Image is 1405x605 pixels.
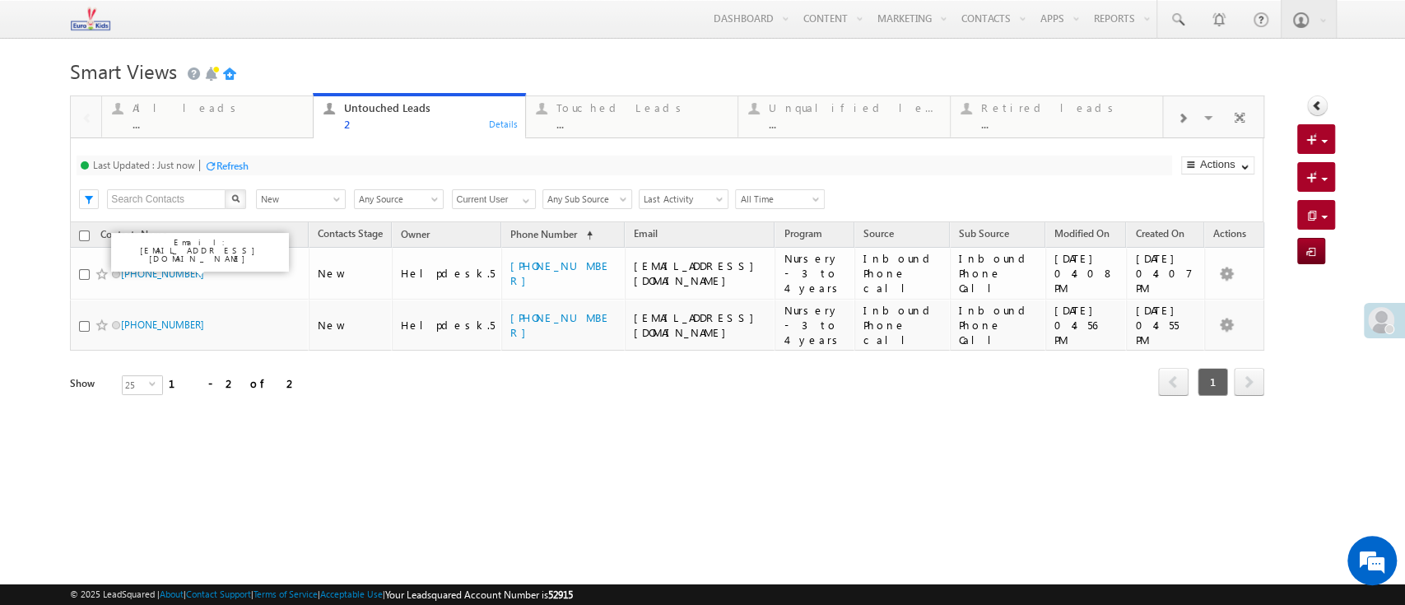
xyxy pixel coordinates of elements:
a: Sub Source [951,225,1017,246]
span: select [149,380,162,388]
div: 1 - 2 of 2 [169,374,298,393]
a: All Time [735,189,825,209]
div: ... [133,118,304,130]
div: Unqualified leads [769,101,940,114]
span: Source [863,227,894,240]
span: Your Leadsquared Account Number is [385,589,573,601]
div: [EMAIL_ADDRESS][DOMAIN_NAME] [634,310,768,340]
input: Search Contacts [107,189,226,209]
div: Minimize live chat window [270,8,309,48]
div: New [318,318,384,333]
a: Untouched Leads2Details [313,93,526,139]
textarea: Type your message and hit 'Enter' [21,152,300,462]
span: Created On [1135,227,1184,240]
div: Owner Filter [452,188,534,209]
div: Touched Leads [556,101,728,114]
button: Actions [1181,156,1254,175]
span: Phone Number [510,228,577,240]
input: Type to Search [452,189,536,209]
a: Contact Support [186,589,251,599]
a: [PHONE_NUMBER] [510,258,611,287]
span: Last Activity [640,192,723,207]
a: Created On [1127,225,1192,246]
div: ... [556,118,728,130]
div: Nursery - 3 to 4 years [784,303,847,347]
span: Any Sub Source [543,192,626,207]
a: New [256,189,346,209]
a: Any Sub Source [542,189,632,209]
div: Retired leads [981,101,1152,114]
div: Sub Source Filter [542,188,630,209]
a: Terms of Service [254,589,318,599]
a: Show All Items [514,190,534,207]
a: Contacts Name [92,226,175,247]
div: Helpdesk.5 [401,318,494,333]
span: © 2025 LeadSquared | | | | | [70,587,573,603]
a: Retired leads... [950,96,1163,137]
span: Smart Views [70,58,177,84]
div: [DATE] 04:08 PM [1054,251,1119,296]
span: Actions [1205,225,1254,246]
div: Inbound Phone Call [959,251,1038,296]
div: Helpdesk.5 [401,266,494,281]
div: Untouched Leads [344,101,515,114]
span: All Time [736,192,819,207]
a: [PHONE_NUMBER] [510,310,611,339]
div: [DATE] 04:56 PM [1054,303,1119,347]
span: 52915 [548,589,573,601]
a: Phone Number (sorted ascending) [502,225,601,246]
a: Unqualified leads... [737,96,951,137]
a: [PHONE_NUMBER] [121,268,204,280]
span: Contacts Stage [318,227,383,240]
span: 25 [123,376,149,394]
div: Contacts Stage Filter [256,188,346,209]
em: Start Chat [224,476,299,498]
img: Search [231,194,240,202]
a: Touched Leads... [525,96,738,137]
span: Any Source [355,192,438,207]
span: Program [784,227,821,240]
a: Any Source [354,189,444,209]
img: d_60004797649_company_0_60004797649 [28,86,69,108]
a: [PHONE_NUMBER] [121,319,204,331]
p: Email: [EMAIL_ADDRESS][DOMAIN_NAME] [118,238,282,263]
div: Source Filter [354,188,444,209]
a: About [160,589,184,599]
div: Show [70,376,109,391]
div: [EMAIL_ADDRESS][DOMAIN_NAME] [634,258,768,288]
a: prev [1158,370,1189,396]
div: 2 [344,118,515,130]
a: Contacts Stage [309,225,391,246]
a: Source [855,225,902,246]
a: Acceptable Use [320,589,383,599]
span: 1 [1198,368,1228,396]
span: Email [634,227,658,240]
span: next [1234,368,1264,396]
input: Check all records [79,230,90,241]
div: [DATE] 04:07 PM [1135,251,1197,296]
span: Owner [401,228,430,240]
a: All leads... [101,96,314,137]
div: Chat with us now [86,86,277,108]
div: Last Updated : Just now [93,159,195,171]
div: Refresh [216,160,249,172]
div: New [318,266,384,281]
div: Inbound Phone Call [959,303,1038,347]
a: Last Activity [639,189,728,209]
span: New [257,192,340,207]
span: Sub Source [959,227,1009,240]
div: Inbound Phone call [863,303,942,347]
img: Custom Logo [70,4,110,33]
div: Details [488,116,519,131]
a: Modified On [1046,225,1118,246]
div: Inbound Phone call [863,251,942,296]
a: next [1234,370,1264,396]
div: ... [769,118,940,130]
a: Email [626,225,666,246]
span: Modified On [1054,227,1110,240]
div: All leads [133,101,304,114]
div: ... [981,118,1152,130]
div: Nursery - 3 to 4 years [784,251,847,296]
span: prev [1158,368,1189,396]
a: Program [775,225,830,246]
